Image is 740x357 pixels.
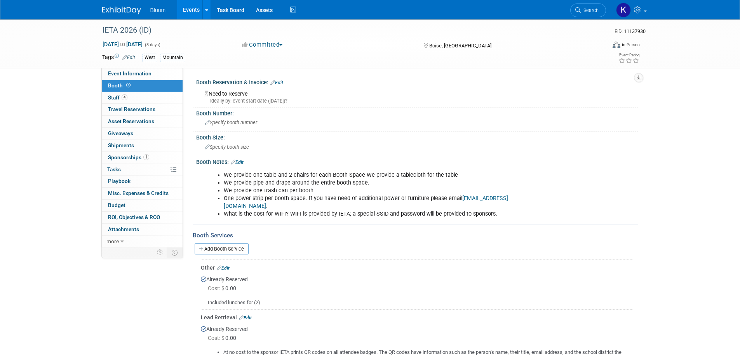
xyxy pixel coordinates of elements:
a: Edit [217,265,230,271]
span: Cost: $ [208,335,225,341]
div: Booth Number: [196,108,638,117]
div: Booth Notes: [196,156,638,166]
a: Giveaways [102,128,183,139]
span: Event Information [108,70,151,77]
a: Event Information [102,68,183,80]
li: We provide one trash can per booth [224,187,548,195]
div: Other [201,264,632,272]
span: Tasks [107,166,121,172]
span: Staff [108,94,127,101]
a: Search [570,3,606,17]
span: 0.00 [208,285,239,291]
span: (3 days) [144,42,160,47]
img: ExhibitDay [102,7,141,14]
a: Edit [231,160,244,165]
span: Misc. Expenses & Credits [108,190,169,196]
div: Event Format [560,40,640,52]
span: Specify booth number [205,120,257,125]
td: Toggle Event Tabs [167,247,183,258]
a: Asset Reservations [102,116,183,127]
div: Already Reserved [201,272,632,306]
div: Booth Size: [196,132,638,141]
a: Edit [122,55,135,60]
td: Personalize Event Tab Strip [153,247,167,258]
a: Tasks [102,164,183,176]
span: to [119,41,126,47]
a: Shipments [102,140,183,152]
span: [DATE] [DATE] [102,41,143,48]
div: Booth Services [193,231,638,240]
div: West [142,54,157,62]
div: Booth Reservation & Invoice: [196,77,638,87]
span: Cost: $ [208,285,225,291]
button: Committed [239,41,286,49]
a: Playbook [102,176,183,187]
td: Tags [102,53,135,62]
a: Misc. Expenses & Credits [102,188,183,199]
span: Bluum [150,7,166,13]
span: Asset Reservations [108,118,154,124]
span: Specify booth size [205,144,249,150]
span: Budget [108,202,125,208]
span: Shipments [108,142,134,148]
span: 4 [122,94,127,100]
div: IETA 2026 (ID) [100,23,594,37]
span: Booth not reserved yet [125,82,132,88]
span: Booth [108,82,132,89]
span: Boise, [GEOGRAPHIC_DATA] [429,43,491,49]
li: One power strip per booth space. If you have need of additional power or furniture please email . [224,195,548,210]
a: ROI, Objectives & ROO [102,212,183,223]
span: Giveaways [108,130,133,136]
a: Staff4 [102,92,183,104]
a: Travel Reservations [102,104,183,115]
div: Need to Reserve [202,88,632,104]
span: ROI, Objectives & ROO [108,214,160,220]
span: Attachments [108,226,139,232]
span: Travel Reservations [108,106,155,112]
a: Attachments [102,224,183,235]
span: Event ID: 11137930 [615,28,646,34]
span: Playbook [108,178,131,184]
a: Sponsorships1 [102,152,183,164]
span: Sponsorships [108,154,149,160]
img: Format-Inperson.png [613,42,620,48]
span: more [106,238,119,244]
li: What is the cost for WIFI? WIFI is provided by IETA; a special SSID and password will be provided... [224,210,548,218]
span: 1 [143,154,149,160]
img: Kellie Noller [616,3,631,17]
div: Ideally by: event start date ([DATE])? [204,98,632,104]
div: Mountain [160,54,185,62]
a: Booth [102,80,183,92]
a: Edit [270,80,283,85]
a: Budget [102,200,183,211]
li: We provide pipe and drape around the entire booth space. [224,179,548,187]
div: Event Rating [618,53,639,57]
span: 0.00 [208,335,239,341]
div: Included lunches for (2) [201,293,632,306]
a: Edit [239,315,252,320]
div: In-Person [622,42,640,48]
span: Search [581,7,599,13]
li: We provide one table and 2 chairs for each Booth Space We provide a tablecloth for the table [224,171,548,179]
a: more [102,236,183,247]
div: Lead Retrieval [201,313,632,321]
a: Add Booth Service [195,243,249,254]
